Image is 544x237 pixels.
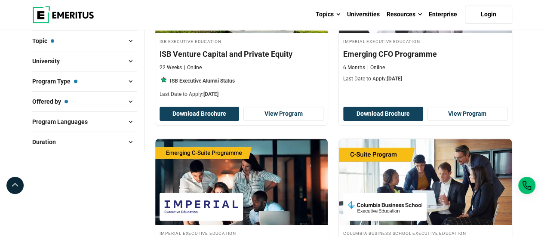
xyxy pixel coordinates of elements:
button: Duration [32,135,137,148]
button: University [32,55,137,68]
h4: ISB Venture Capital and Private Equity [160,49,324,59]
span: University [32,56,67,66]
span: Program Type [32,77,77,86]
button: Download Brochure [160,107,240,121]
a: View Program [243,107,323,121]
p: 22 Weeks [160,64,182,71]
img: Columbia Business School Executive Education [347,197,422,216]
p: Last Date to Apply: [160,91,324,98]
img: Imperial Executive Education [164,197,239,216]
button: Offered by [32,95,137,108]
span: Program Languages [32,117,95,126]
p: 6 Months [343,64,365,71]
a: View Program [427,107,507,121]
h4: Emerging CFO Programme [343,49,507,59]
button: Download Brochure [343,107,423,121]
span: Topic [32,36,54,46]
span: Offered by [32,97,68,106]
img: Chief Financial Officer Program | Online Finance Course [339,139,512,225]
h4: Imperial Executive Education [343,37,507,45]
button: Topic [32,34,137,47]
a: Login [465,6,512,24]
p: ISB Executive Alumni Status [170,77,235,85]
p: Last Date to Apply: [343,75,507,83]
p: Online [184,64,202,71]
span: [DATE] [387,76,402,82]
button: Program Languages [32,115,137,128]
span: Duration [32,137,63,147]
h4: Imperial Executive Education [160,229,324,237]
span: [DATE] [203,91,218,97]
h4: ISB Executive Education [160,37,324,45]
p: Online [367,64,385,71]
button: Program Type [32,75,137,88]
img: Emerging CEO Programme | Online Leadership Course [155,139,328,225]
h4: Columbia Business School Executive Education [343,229,507,237]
